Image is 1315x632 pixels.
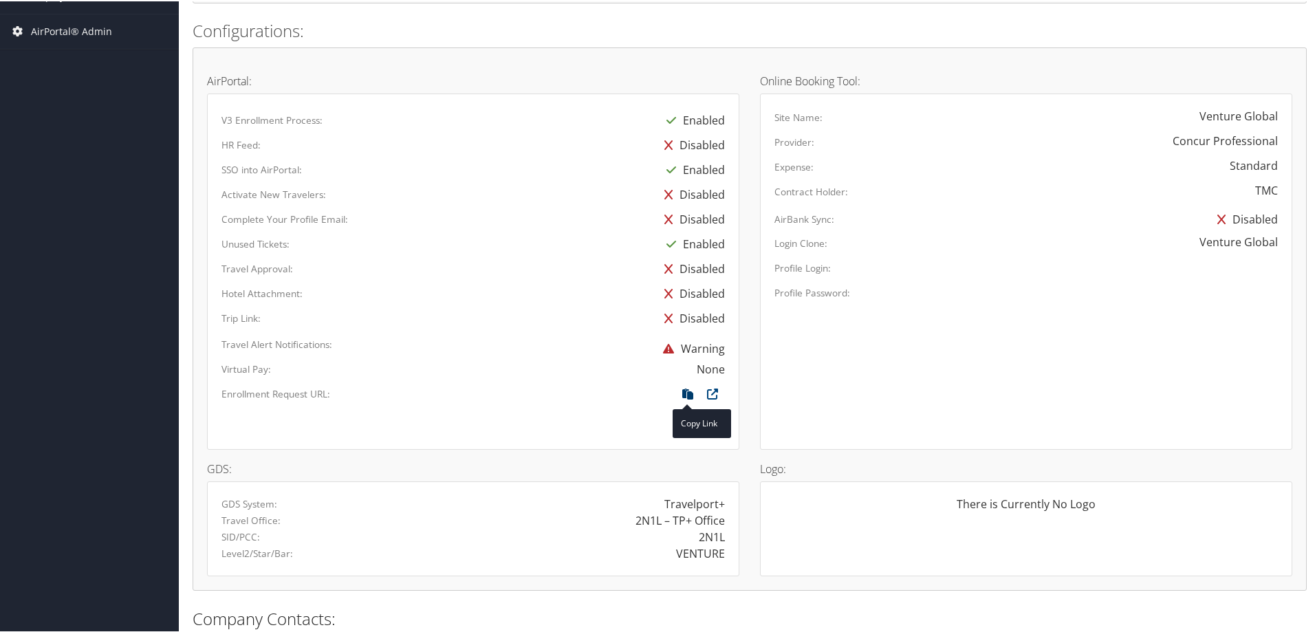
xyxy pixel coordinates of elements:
div: Disabled [657,206,725,230]
h4: GDS: [207,462,739,473]
div: Enabled [660,156,725,181]
div: Travelport+ [664,494,725,511]
div: TMC [1255,181,1278,197]
div: 2N1L [699,527,725,544]
label: Activate New Travelers: [221,186,326,200]
div: Venture Global [1199,107,1278,123]
label: GDS System: [221,496,277,510]
label: Travel Approval: [221,261,293,274]
label: Hotel Attachment: [221,285,303,299]
label: Contract Holder: [774,184,848,197]
h4: AirPortal: [207,74,739,85]
span: Warning [656,340,725,355]
div: Standard [1230,156,1278,173]
label: Enrollment Request URL: [221,386,330,400]
div: Disabled [1210,206,1278,230]
div: Enabled [660,107,725,131]
label: Expense: [774,159,814,173]
label: Profile Login: [774,260,831,274]
label: Site Name: [774,109,823,123]
label: V3 Enrollment Process: [221,112,323,126]
label: SSO into AirPortal: [221,162,302,175]
div: Disabled [657,181,725,206]
label: Trip Link: [221,310,261,324]
div: There is Currently No Logo [774,494,1278,522]
div: None [697,360,725,376]
h2: Company Contacts: [193,606,1307,629]
label: Unused Tickets: [221,236,290,250]
div: Disabled [657,305,725,329]
div: Disabled [657,280,725,305]
div: Disabled [657,131,725,156]
div: Disabled [657,255,725,280]
label: SID/PCC: [221,529,260,543]
label: Provider: [774,134,814,148]
label: Travel Alert Notifications: [221,336,332,350]
h4: Logo: [760,462,1292,473]
label: Level2/Star/Bar: [221,545,293,559]
div: 2N1L – TP+ Office [635,511,725,527]
div: Venture Global [1199,232,1278,249]
label: Virtual Pay: [221,361,271,375]
div: VENTURE [676,544,725,560]
label: Login Clone: [774,235,827,249]
label: Complete Your Profile Email: [221,211,348,225]
label: AirBank Sync: [774,211,834,225]
label: Profile Password: [774,285,850,298]
div: Enabled [660,230,725,255]
h2: Configurations: [193,18,1307,41]
label: HR Feed: [221,137,261,151]
h4: Online Booking Tool: [760,74,1292,85]
label: Travel Office: [221,512,281,526]
span: AirPortal® Admin [31,13,112,47]
div: Concur Professional [1173,131,1278,148]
